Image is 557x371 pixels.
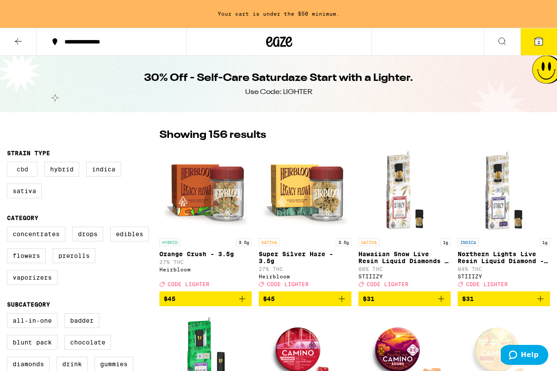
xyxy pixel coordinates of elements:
label: Vaporizers [7,270,57,285]
p: 84% THC [458,266,550,272]
p: Orange Crush - 3.5g [159,251,252,257]
label: Badder [64,313,99,328]
img: Heirbloom - Orange Crush - 3.5g [162,147,249,234]
label: Blunt Pack [7,335,57,350]
div: STIIIZY [458,274,550,279]
label: Concentrates [7,227,65,241]
div: Heirbloom [159,267,252,272]
p: 27% THC [159,259,252,265]
span: $45 [164,295,176,302]
span: CODE LIGHTER [168,281,209,287]
p: 1g [540,238,550,246]
p: 88% THC [358,266,451,272]
div: STIIIZY [358,274,451,279]
legend: Category [7,214,38,221]
p: SATIVA [358,238,379,246]
button: Add to bag [458,291,550,306]
p: INDICA [458,238,479,246]
label: CBD [7,162,37,177]
label: All-In-One [7,313,57,328]
p: Northern Lights Live Resin Liquid Diamond - 1g [458,251,550,264]
img: STIIIZY - Northern Lights Live Resin Liquid Diamond - 1g [460,147,547,234]
label: Edibles [110,227,149,241]
iframe: Opens a widget where you can find more information [501,345,548,367]
a: Open page for Hawaiian Snow Live Resin Liquid Diamonds - 1g from STIIIZY [358,147,451,291]
p: 1g [440,238,451,246]
button: Add to bag [358,291,451,306]
span: $45 [263,295,275,302]
label: Flowers [7,248,46,263]
h1: 30% Off - Self-Care Saturdaze Start with a Lighter. [144,71,413,86]
div: Heirbloom [259,274,351,279]
span: CODE LIGHTER [267,281,309,287]
p: Hawaiian Snow Live Resin Liquid Diamonds - 1g [358,251,451,264]
span: 2 [537,40,540,45]
label: Hybrid [44,162,79,177]
p: SATIVA [259,238,280,246]
p: HYBRID [159,238,180,246]
a: Open page for Northern Lights Live Resin Liquid Diamond - 1g from STIIIZY [458,147,550,291]
button: Add to bag [159,291,252,306]
a: Open page for Orange Crush - 3.5g from Heirbloom [159,147,252,291]
label: Drops [72,227,103,241]
span: $31 [363,295,375,302]
button: Add to bag [259,291,351,306]
a: Open page for Super Silver Haze - 3.5g from Heirbloom [259,147,351,291]
label: Chocolate [64,335,111,350]
p: Showing 156 results [159,128,266,143]
p: 3.5g [336,238,351,246]
span: $31 [462,295,474,302]
label: Sativa [7,184,42,198]
button: 2 [520,28,557,55]
div: Use Code: LIGHTER [245,87,312,97]
span: CODE LIGHTER [466,281,508,287]
p: 3.5g [236,238,252,246]
label: Indica [86,162,121,177]
span: CODE LIGHTER [367,281,408,287]
legend: Strain Type [7,150,50,157]
img: Heirbloom - Super Silver Haze - 3.5g [261,147,348,234]
legend: Subcategory [7,301,50,308]
p: 27% THC [259,266,351,272]
img: STIIIZY - Hawaiian Snow Live Resin Liquid Diamonds - 1g [361,147,448,234]
label: Prerolls [53,248,95,263]
p: Super Silver Haze - 3.5g [259,251,351,264]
